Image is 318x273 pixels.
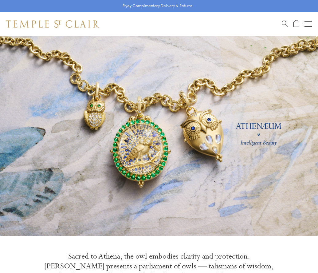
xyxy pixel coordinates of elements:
a: Open Shopping Bag [293,20,299,28]
a: Search [282,20,288,28]
button: Open navigation [304,20,312,28]
p: Enjoy Complimentary Delivery & Returns [123,3,192,9]
img: Temple St. Clair [6,20,99,28]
